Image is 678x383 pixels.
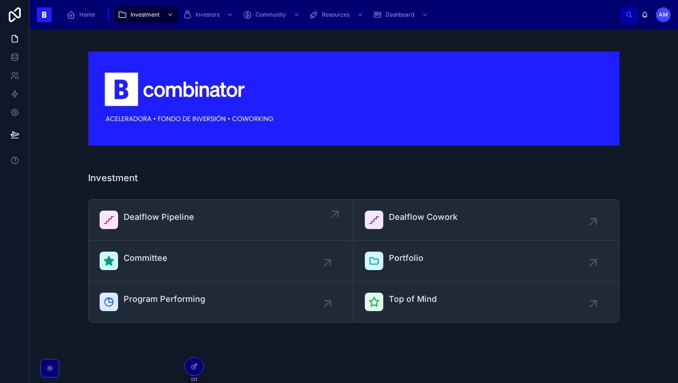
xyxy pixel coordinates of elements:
a: Home [64,6,101,23]
span: Portfolio [389,252,423,265]
img: 18590-Captura-de-Pantalla-2024-03-07-a-las-17.49.44.png [88,52,619,146]
h1: Investment [88,171,138,184]
span: Dashboard [386,11,414,18]
a: Program Performing [89,282,354,322]
a: Investment [115,6,178,23]
a: Top of Mind [354,282,619,322]
a: Dealflow Cowork [354,200,619,241]
span: Program Performing [124,293,205,306]
span: Community [256,11,286,18]
span: Investors [196,11,220,18]
a: Resources [306,6,368,23]
img: App logo [37,7,52,22]
div: scrollable content [59,5,621,25]
a: Community [240,6,304,23]
a: Investors [180,6,238,23]
a: Dashboard [370,6,433,23]
span: Top of Mind [389,293,437,306]
span: Dealflow Pipeline [124,211,194,224]
a: Portfolio [354,241,619,282]
span: Resources [322,11,350,18]
span: Home [79,11,95,18]
span: Committee [124,252,167,265]
a: Committee [89,241,354,282]
span: Investment [131,11,160,18]
span: Dealflow Cowork [389,211,458,224]
a: Dealflow Pipeline [89,200,354,241]
span: AM [659,11,668,18]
